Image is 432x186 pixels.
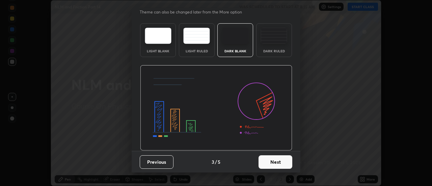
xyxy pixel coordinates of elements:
img: darkThemeBanner.d06ce4a2.svg [140,65,292,151]
div: Dark Blank [222,49,249,53]
h4: / [215,158,217,165]
div: Dark Ruled [261,49,288,53]
img: darkRuledTheme.de295e13.svg [261,28,287,44]
button: Previous [140,155,173,169]
h4: 3 [212,158,214,165]
img: lightTheme.e5ed3b09.svg [145,28,171,44]
div: Light Ruled [183,49,210,53]
img: darkTheme.f0cc69e5.svg [222,28,249,44]
h4: 5 [218,158,220,165]
img: lightRuledTheme.5fabf969.svg [183,28,210,44]
button: Next [259,155,292,169]
p: Theme can also be changed later from the More option [140,9,249,15]
div: Light Blank [144,49,171,53]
